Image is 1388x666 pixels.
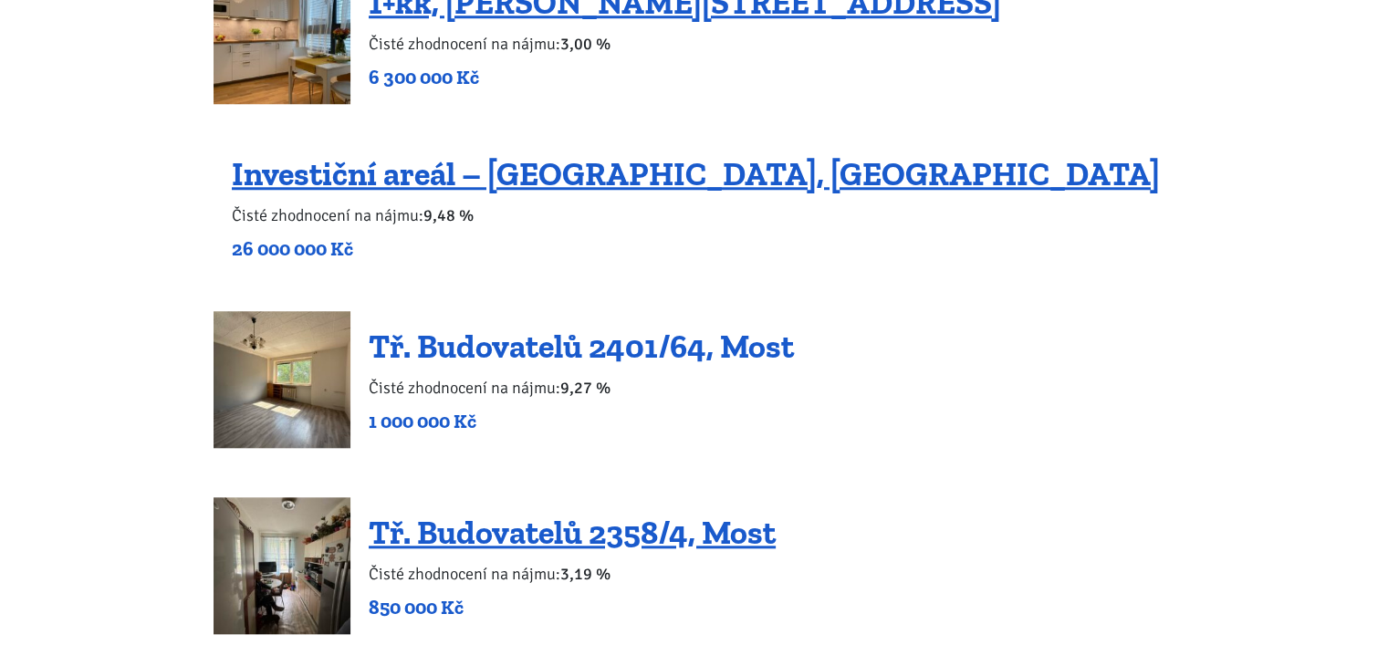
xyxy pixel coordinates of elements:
[560,564,611,584] b: 3,19 %
[232,203,1160,228] p: Čisté zhodnocení na nájmu:
[369,409,794,434] p: 1 000 000 Kč
[369,513,776,552] a: Tř. Budovatelů 2358/4, Most
[232,236,1160,262] p: 26 000 000 Kč
[423,205,474,225] b: 9,48 %
[560,378,611,398] b: 9,27 %
[560,34,611,54] b: 3,00 %
[369,65,1001,90] p: 6 300 000 Kč
[369,595,776,620] p: 850 000 Kč
[369,327,794,366] a: Tř. Budovatelů 2401/64, Most
[369,31,1001,57] p: Čisté zhodnocení na nájmu:
[369,561,776,587] p: Čisté zhodnocení na nájmu:
[369,375,794,401] p: Čisté zhodnocení na nájmu:
[232,154,1160,193] a: Investiční areál – [GEOGRAPHIC_DATA], [GEOGRAPHIC_DATA]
